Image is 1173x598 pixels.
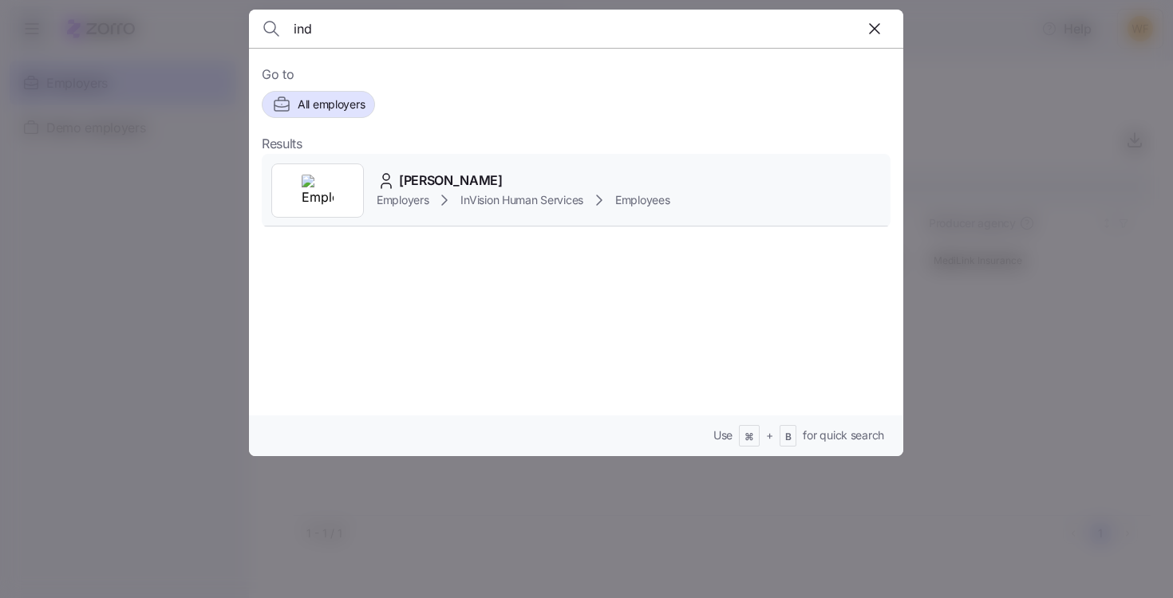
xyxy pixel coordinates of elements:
span: Go to [262,65,891,85]
span: Employees [615,192,669,208]
span: All employers [298,96,365,112]
button: All employers [262,91,375,118]
span: B [785,431,792,444]
span: for quick search [803,427,884,443]
span: + [766,427,773,443]
img: Employer logo [302,175,334,207]
span: Employers [377,192,429,208]
span: Results [262,134,302,154]
span: Use [713,427,733,443]
span: InVision Human Services [460,192,583,208]
span: [PERSON_NAME] [399,171,503,191]
span: ⌘ [744,431,754,444]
